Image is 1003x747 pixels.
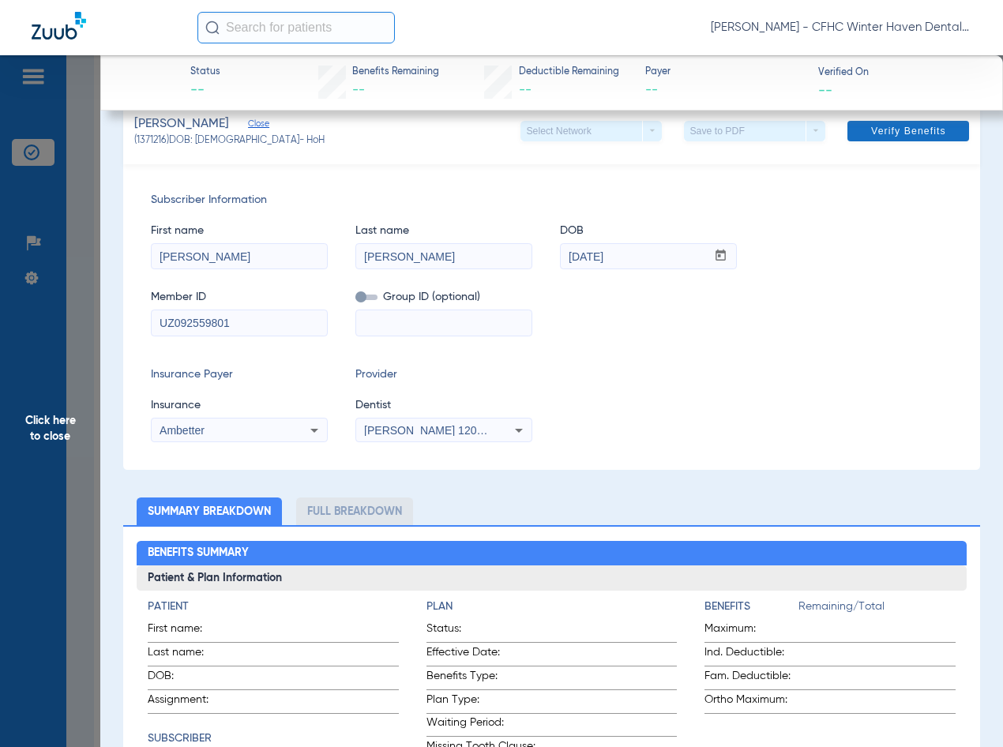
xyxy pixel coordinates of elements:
span: Group ID (optional) [355,289,532,306]
span: Subscriber Information [151,192,953,208]
h2: Benefits Summary [137,541,967,566]
span: [PERSON_NAME] [134,114,229,134]
span: Waiting Period: [426,715,543,736]
span: Payer [645,66,805,80]
span: Provider [355,366,532,383]
span: First name [151,223,328,239]
iframe: Chat Widget [924,671,1003,747]
app-breakdown-title: Benefits [704,599,798,621]
span: Ortho Maximum: [704,692,798,713]
span: Status: [426,621,543,642]
h4: Plan [426,599,678,615]
span: Dentist [355,397,532,414]
span: Maximum: [704,621,798,642]
span: Effective Date: [426,644,543,666]
span: Deductible Remaining [519,66,619,80]
h3: Patient & Plan Information [137,565,967,591]
span: (1371216) DOB: [DEMOGRAPHIC_DATA] - HoH [134,134,325,148]
input: Search for patients [197,12,395,43]
span: -- [519,84,532,96]
button: Verify Benefits [847,121,969,141]
span: Close [248,118,262,133]
span: -- [190,81,220,100]
span: Fam. Deductible: [704,668,798,689]
span: Verified On [818,66,978,81]
span: Ambetter [160,424,205,437]
button: Open calendar [705,244,736,269]
span: -- [645,81,805,100]
span: Ind. Deductible: [704,644,798,666]
img: Zuub Logo [32,12,86,39]
img: Search Icon [205,21,220,35]
span: -- [818,81,832,98]
span: DOB [560,223,737,239]
span: [PERSON_NAME] 1205191939 [364,424,520,437]
span: Verify Benefits [871,125,946,137]
span: First name: [148,621,225,642]
span: Last name: [148,644,225,666]
span: DOB: [148,668,225,689]
span: Insurance [151,397,328,414]
h4: Subscriber [148,730,399,747]
li: Full Breakdown [296,497,413,525]
span: Last name [355,223,532,239]
span: Plan Type: [426,692,543,713]
span: [PERSON_NAME] - CFHC Winter Haven Dental [711,20,971,36]
span: Benefits Remaining [352,66,439,80]
h4: Benefits [704,599,798,615]
span: Insurance Payer [151,366,328,383]
span: Remaining/Total [798,599,956,621]
span: Assignment: [148,692,225,713]
span: Status [190,66,220,80]
span: Benefits Type: [426,668,543,689]
h4: Patient [148,599,399,615]
span: -- [352,84,365,96]
li: Summary Breakdown [137,497,282,525]
span: Member ID [151,289,328,306]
